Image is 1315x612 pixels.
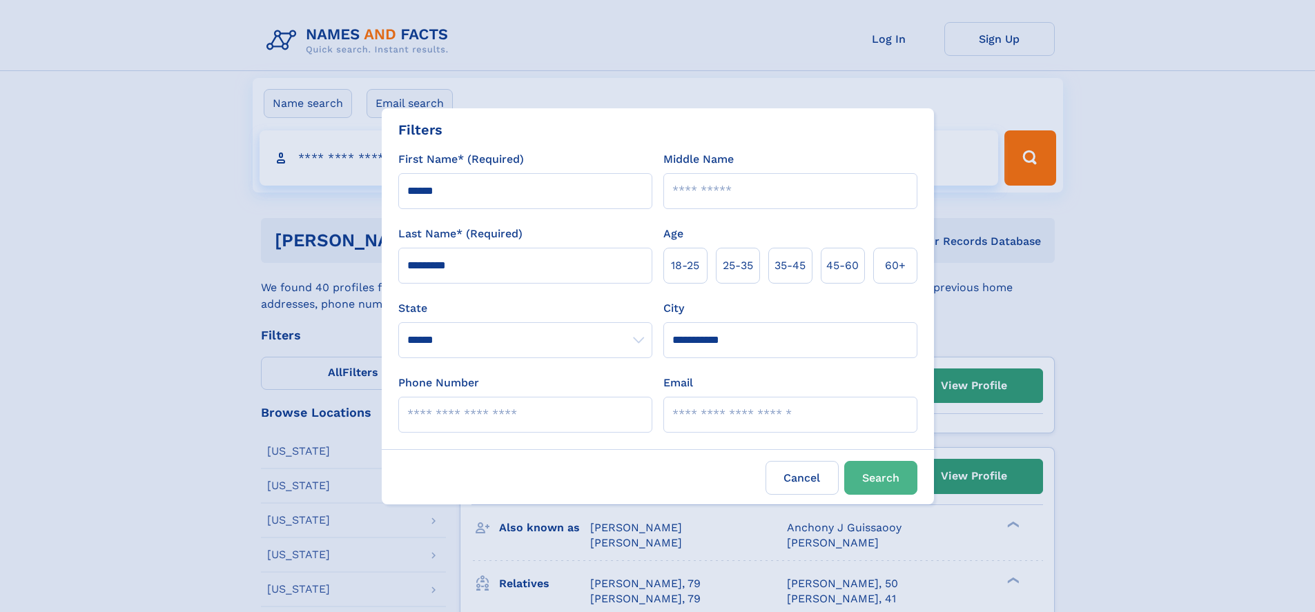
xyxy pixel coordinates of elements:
div: Filters [398,119,442,140]
label: State [398,300,652,317]
span: 35‑45 [775,257,806,274]
label: City [663,300,684,317]
label: Cancel [766,461,839,495]
button: Search [844,461,917,495]
label: Age [663,226,683,242]
label: First Name* (Required) [398,151,524,168]
label: Last Name* (Required) [398,226,523,242]
span: 45‑60 [826,257,859,274]
span: 25‑35 [723,257,753,274]
span: 60+ [885,257,906,274]
span: 18‑25 [671,257,699,274]
label: Middle Name [663,151,734,168]
label: Phone Number [398,375,479,391]
label: Email [663,375,693,391]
